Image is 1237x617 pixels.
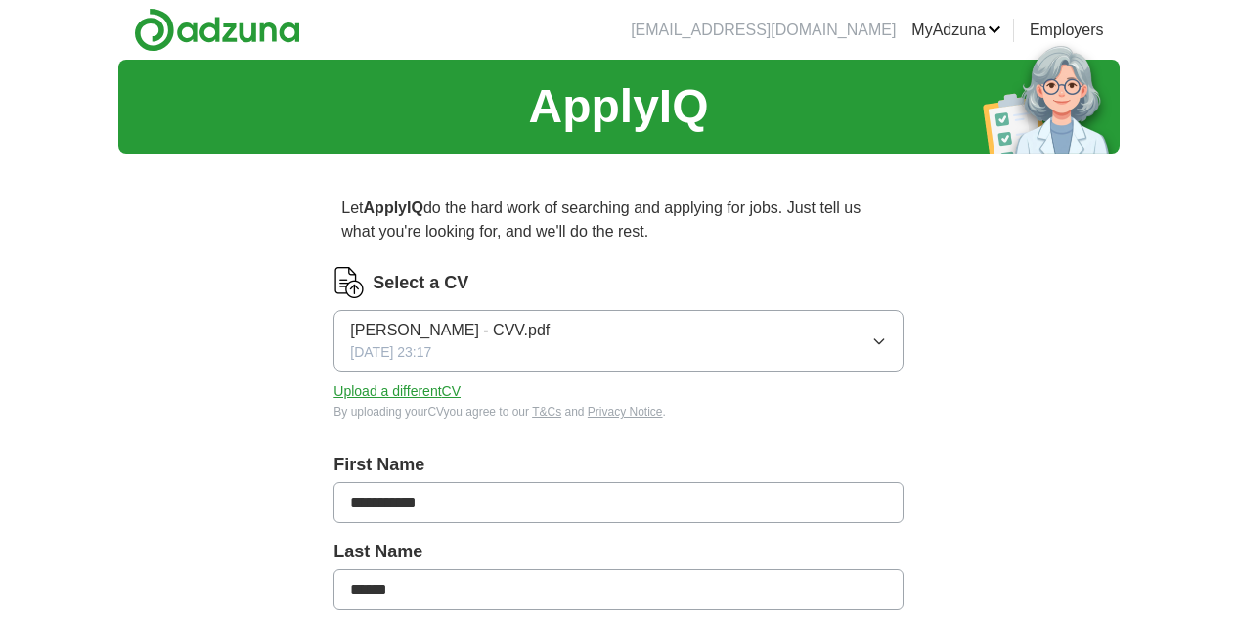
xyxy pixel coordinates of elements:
[333,267,365,298] img: CV Icon
[350,342,431,363] span: [DATE] 23:17
[373,270,468,296] label: Select a CV
[333,189,903,251] p: Let do the hard work of searching and applying for jobs. Just tell us what you're looking for, an...
[333,310,903,372] button: [PERSON_NAME] - CVV.pdf[DATE] 23:17
[532,405,561,419] a: T&Cs
[1030,19,1104,42] a: Employers
[333,381,461,402] button: Upload a differentCV
[333,452,903,478] label: First Name
[528,71,708,142] h1: ApplyIQ
[588,405,663,419] a: Privacy Notice
[364,199,423,216] strong: ApplyIQ
[350,319,550,342] span: [PERSON_NAME] - CVV.pdf
[333,539,903,565] label: Last Name
[631,19,896,42] li: [EMAIL_ADDRESS][DOMAIN_NAME]
[134,8,300,52] img: Adzuna logo
[911,19,1001,42] a: MyAdzuna
[333,403,903,420] div: By uploading your CV you agree to our and .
